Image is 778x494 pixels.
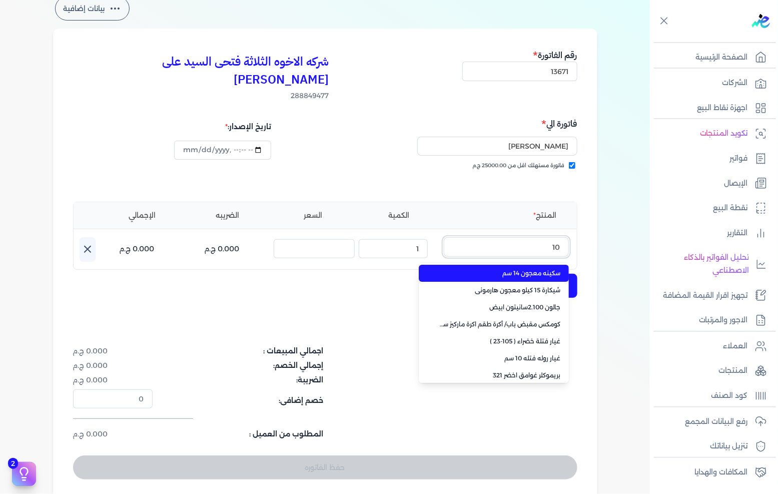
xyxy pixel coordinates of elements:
[444,237,569,256] input: إسم المنتج
[650,360,772,381] a: المنتجات
[700,127,748,140] p: تكويد المنتجات
[650,73,772,94] a: الشركات
[73,429,153,439] dd: 0.000 ج.م
[73,360,153,371] dd: 0.000 ج.م
[697,102,748,115] p: اجهزة نقاط البيع
[439,337,561,346] span: غيار فتلة خضراء ( 105-23 )
[724,177,748,190] p: الإيصال
[650,336,772,357] a: العملاء
[439,286,561,295] span: شيكارة 15 كيلو معجون هارمونى
[439,354,561,363] span: غيار روله فتله 10 سم
[102,210,183,221] li: الإجمالي
[650,148,772,169] a: فواتير
[439,303,561,312] span: جالون 2.100سانيتون ابيض
[752,14,770,28] img: logo
[417,137,577,156] input: إسم المستهلك
[159,375,324,385] dt: الضريبة:
[273,210,354,221] li: السعر
[569,162,575,169] input: فاتورة مستهلك اقل من 25000.00 ج.م
[8,458,18,469] span: 2
[695,51,748,64] p: الصفحة الرئيسية
[159,360,324,371] dt: إجمالي الخصم:
[722,77,748,90] p: الشركات
[205,243,240,256] p: 0.000 ج.م
[73,346,153,356] dd: 0.000 ج.م
[711,389,748,402] p: كود الصنف
[730,152,748,165] p: فواتير
[174,117,271,136] div: تاريخ الإصدار:
[73,91,329,101] span: 288849477
[444,210,569,221] li: المنتج
[650,436,772,457] a: تنزيل بياناتك
[473,162,565,170] span: فاتورة مستهلك اقل من 25000.00 ج.م
[650,223,772,244] a: التقارير
[462,49,577,62] h5: رقم الفاتورة
[358,210,440,221] li: الكمية
[710,440,748,453] p: تنزيل بياناتك
[73,375,153,385] dd: 0.000 ج.م
[655,251,749,277] p: تحليل الفواتير بالذكاء الاصطناعي
[650,247,772,281] a: تحليل الفواتير بالذكاء الاصطناعي
[663,289,748,302] p: تجهيز اقرار القيمة المضافة
[444,237,569,260] button: إسم المنتج
[187,210,269,221] li: الضريبه
[650,285,772,306] a: تجهيز اقرار القيمة المضافة
[12,462,36,486] button: 2
[439,371,561,380] span: بريموكلر غوامق اخضر 321
[650,47,772,68] a: الصفحة الرئيسية
[462,62,577,81] input: رقم الفاتورة
[650,123,772,144] a: تكويد المنتجات
[159,346,324,356] dt: اجمالي المبيعات :
[439,269,561,278] span: سكينه معجون 14 سم
[439,320,561,329] span: كومكس مقبض باب/ أكرة طقم اكرة ماركيز سلندر نيكل كلاسيك 1.00 عدد
[727,227,748,240] p: التقارير
[73,53,329,89] h3: شركه الاخوه الثلاثة فتحى السيد على [PERSON_NAME]
[650,198,772,219] a: نقطة البيع
[650,310,772,331] a: الاجور والمرتبات
[419,263,569,383] ul: إسم المنتج
[650,98,772,119] a: اجهزة نقاط البيع
[650,385,772,406] a: كود الصنف
[328,117,577,130] h5: فاتورة الي
[120,243,155,256] p: 0.000 ج.م
[685,415,748,428] p: رفع البيانات المجمع
[719,364,748,377] p: المنتجات
[699,314,748,327] p: الاجور والمرتبات
[723,340,748,353] p: العملاء
[650,173,772,194] a: الإيصال
[694,466,748,479] p: المكافات والهدايا
[159,389,324,408] dt: خصم إضافى:
[650,411,772,432] a: رفع البيانات المجمع
[159,429,324,439] dt: المطلوب من العميل :
[650,462,772,483] a: المكافات والهدايا
[713,202,748,215] p: نقطة البيع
